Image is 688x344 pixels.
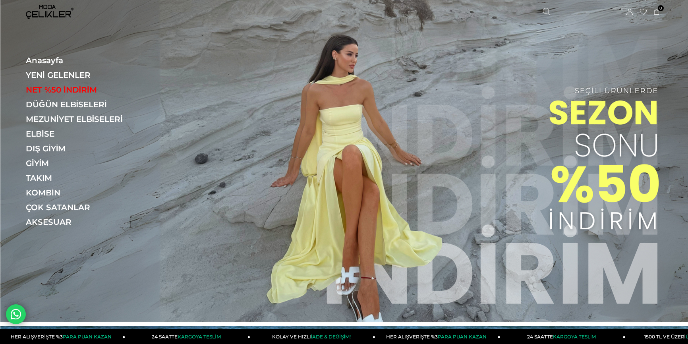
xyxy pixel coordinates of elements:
[26,85,135,95] a: NET %50 İNDİRİM
[654,9,660,15] a: 0
[26,114,135,124] a: MEZUNİYET ELBİSELERİ
[26,56,135,65] a: Anasayfa
[26,144,135,153] a: DIŞ GİYİM
[178,334,220,340] span: KARGOYA TESLİM
[658,5,664,11] span: 0
[26,203,135,212] a: ÇOK SATANLAR
[26,188,135,197] a: KOMBİN
[63,334,112,340] span: PARA PUAN KAZAN
[311,334,351,340] span: İADE & DEĞİŞİM!
[26,217,135,227] a: AKSESUAR
[26,173,135,183] a: TAKIM
[26,129,135,139] a: ELBİSE
[250,329,375,344] a: KOLAY VE HIZLIİADE & DEĞİŞİM!
[26,70,135,80] a: YENİ GELENLER
[501,329,626,344] a: 24 SAATTEKARGOYA TESLİM
[125,329,250,344] a: 24 SAATTEKARGOYA TESLİM
[553,334,596,340] span: KARGOYA TESLİM
[438,334,487,340] span: PARA PUAN KAZAN
[375,329,501,344] a: HER ALIŞVERİŞTE %3PARA PUAN KAZAN
[26,5,73,19] img: logo
[26,100,135,109] a: DÜĞÜN ELBİSELERİ
[26,158,135,168] a: GİYİM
